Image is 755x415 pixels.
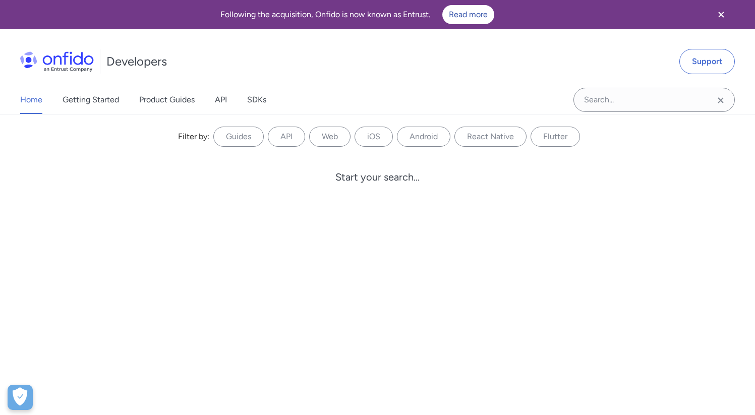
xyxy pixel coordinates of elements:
button: Open Preferences [8,385,33,410]
img: Onfido Logo [20,51,94,72]
input: Onfido search input field [573,88,735,112]
h1: Developers [106,53,167,70]
div: Following the acquisition, Onfido is now known as Entrust. [12,5,703,24]
svg: Close banner [715,9,727,21]
a: SDKs [247,86,266,114]
label: Guides [213,127,264,147]
a: Support [679,49,735,74]
button: Close banner [703,2,740,27]
a: API [215,86,227,114]
label: iOS [355,127,393,147]
a: Home [20,86,42,114]
label: React Native [454,127,527,147]
a: Getting Started [63,86,119,114]
svg: Clear search field button [715,94,727,106]
div: Filter by: [178,131,209,143]
a: Product Guides [139,86,195,114]
div: Start your search... [335,171,420,183]
label: API [268,127,305,147]
label: Web [309,127,351,147]
a: Read more [442,5,494,24]
label: Android [397,127,450,147]
label: Flutter [531,127,580,147]
div: Cookie Preferences [8,385,33,410]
